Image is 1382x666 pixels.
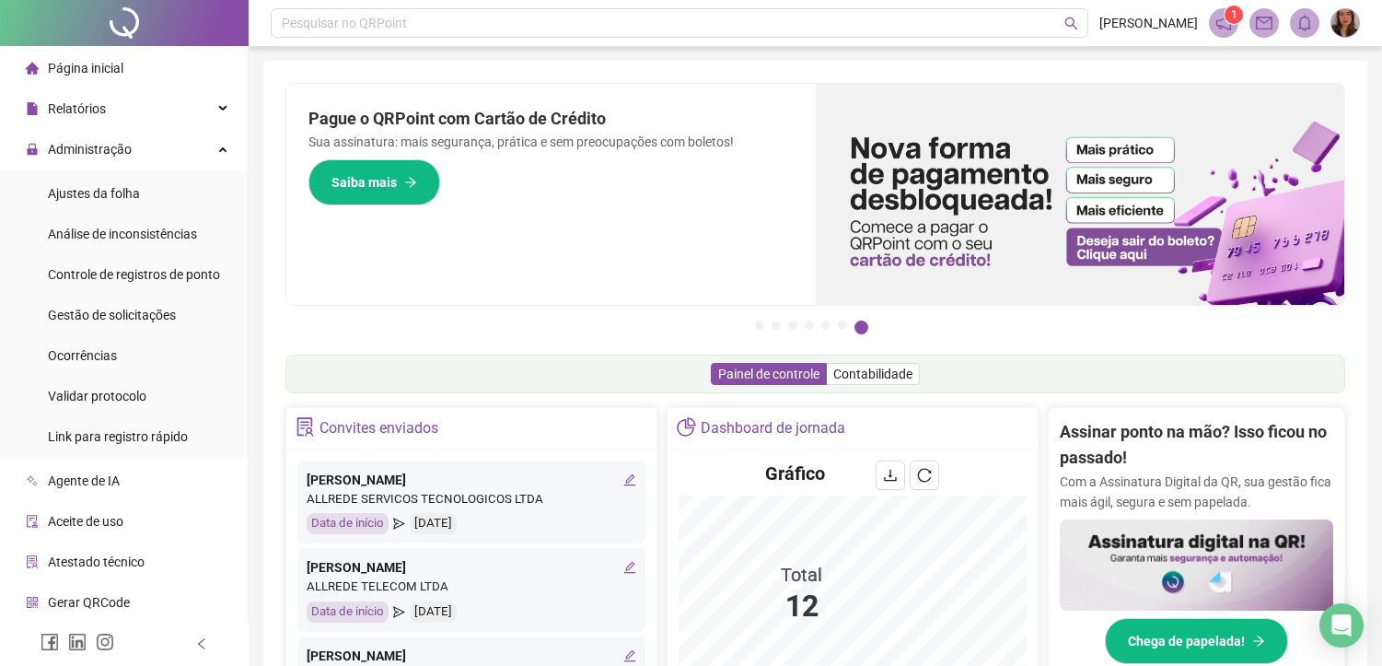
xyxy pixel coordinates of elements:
p: Sua assinatura: mais segurança, prática e sem preocupações com boletos! [308,132,794,152]
button: 1 [755,321,764,330]
span: solution [296,417,315,437]
div: Open Intercom Messenger [1319,603,1364,648]
h2: Pague o QRPoint com Cartão de Crédito [308,106,794,132]
span: solution [26,555,39,568]
span: Ajustes da folha [48,186,140,201]
span: home [26,62,39,75]
span: Agente de IA [48,473,120,488]
span: Saiba mais [331,172,397,193]
span: edit [623,649,636,662]
span: edit [623,561,636,574]
span: bell [1296,15,1313,31]
span: arrow-right [404,176,417,189]
span: Validar protocolo [48,389,146,403]
div: [PERSON_NAME] [307,646,636,666]
img: banner%2F02c71560-61a6-44d4-94b9-c8ab97240462.png [1060,520,1333,611]
span: Painel de controle [718,367,819,381]
span: send [393,513,405,534]
span: Atestado técnico [48,555,145,569]
span: download [883,468,898,483]
span: instagram [96,633,114,651]
span: arrow-right [1252,635,1265,648]
button: Chega de papelada! [1105,618,1288,664]
button: 3 [788,321,797,330]
img: 78555 [1331,9,1359,37]
div: Convites enviados [319,413,438,444]
span: Contabilidade [833,367,912,381]
span: send [393,602,405,623]
span: Link para registro rápido [48,429,188,444]
button: 2 [772,321,781,330]
div: Dashboard de jornada [701,413,845,444]
span: facebook [41,633,59,651]
span: mail [1256,15,1272,31]
div: ALLREDE TELECOM LTDA [307,578,636,597]
div: [PERSON_NAME] [307,470,636,490]
span: Relatórios [48,101,106,116]
span: notification [1215,15,1232,31]
div: Data de início [307,513,389,534]
span: linkedin [68,633,87,651]
span: Ocorrências [48,348,117,363]
span: [PERSON_NAME] [1099,13,1198,33]
span: Página inicial [48,61,123,76]
span: edit [623,473,636,486]
button: Saiba mais [308,159,440,205]
span: Análise de inconsistências [48,227,197,241]
span: file [26,102,39,115]
span: reload [917,468,932,483]
span: Controle de registros de ponto [48,267,220,282]
span: qrcode [26,596,39,609]
div: [DATE] [410,602,457,623]
span: search [1064,17,1078,30]
div: Data de início [307,602,389,623]
sup: 1 [1225,6,1243,24]
h2: Assinar ponto na mão? Isso ficou no passado! [1060,419,1333,472]
div: ALLREDE SERVICOS TECNOLOGICOS LTDA [307,490,636,509]
span: Gerar QRCode [48,595,130,610]
h4: Gráfico [765,461,825,486]
span: 1 [1231,8,1237,21]
span: pie-chart [677,417,696,437]
button: 7 [854,321,868,334]
button: 4 [805,321,814,330]
button: 5 [821,321,830,330]
button: 6 [838,321,847,330]
span: left [195,637,208,650]
span: audit [26,515,39,528]
img: banner%2F096dab35-e1a4-4d07-87c2-cf089f3812bf.png [816,84,1345,305]
div: [PERSON_NAME] [307,557,636,578]
span: Administração [48,142,132,157]
span: Chega de papelada! [1128,631,1245,651]
div: [DATE] [410,513,457,534]
span: Gestão de solicitações [48,308,176,322]
span: Aceite de uso [48,514,123,529]
span: lock [26,143,39,156]
p: Com a Assinatura Digital da QR, sua gestão fica mais ágil, segura e sem papelada. [1060,472,1333,512]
